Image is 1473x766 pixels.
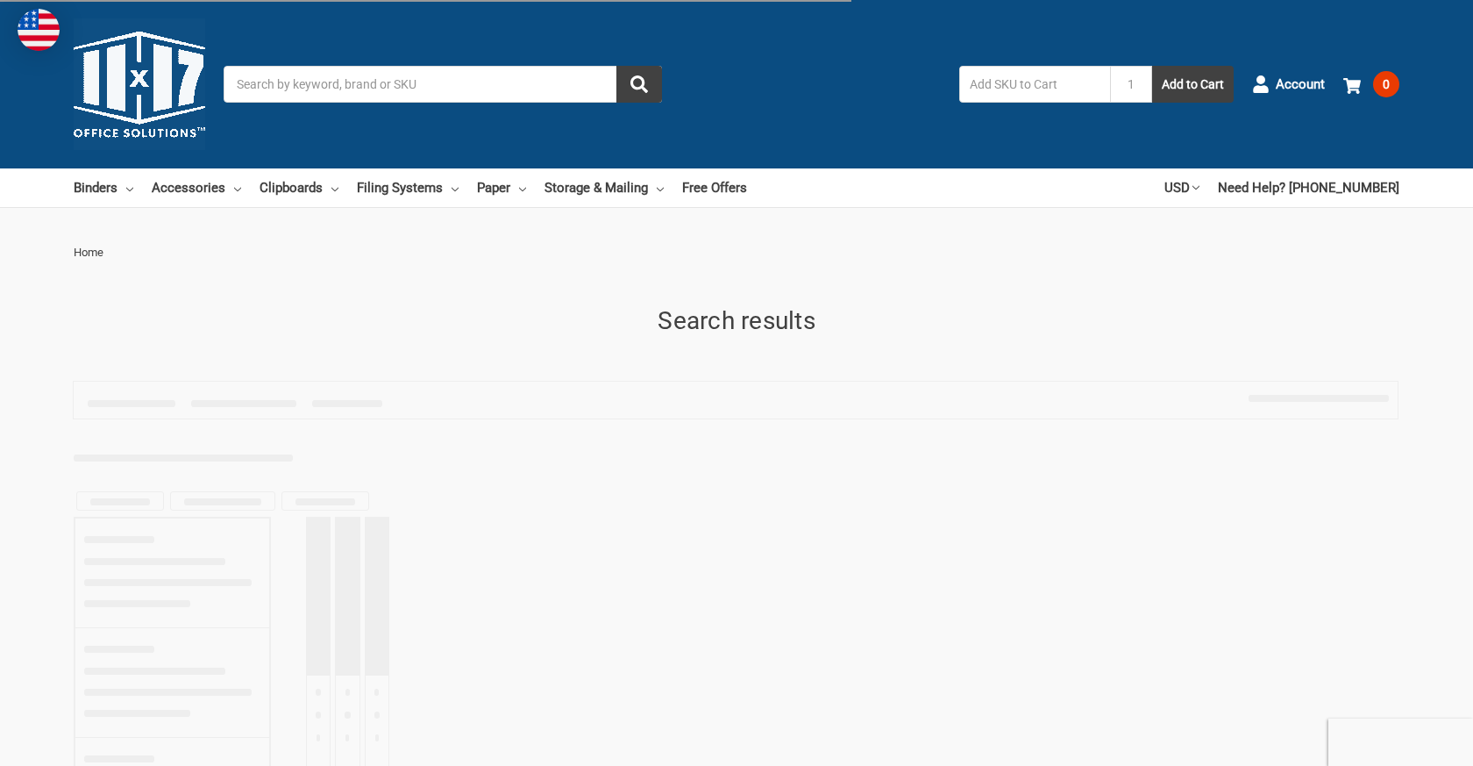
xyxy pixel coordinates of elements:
[18,9,60,51] img: duty and tax information for United States
[959,66,1110,103] input: Add SKU to Cart
[1218,168,1399,207] a: Need Help? [PHONE_NUMBER]
[1164,168,1199,207] a: USD
[1343,61,1399,107] a: 0
[357,168,459,207] a: Filing Systems
[74,168,133,207] a: Binders
[74,18,205,150] img: 11x17.com
[1152,66,1234,103] button: Add to Cart
[1328,719,1473,766] iframe: Google Customer Reviews
[74,303,1399,340] h1: Search results
[1276,75,1325,95] span: Account
[1373,71,1399,97] span: 0
[74,246,103,259] span: Home
[260,168,338,207] a: Clipboards
[477,168,526,207] a: Paper
[682,168,747,207] a: Free Offers
[224,66,662,103] input: Search by keyword, brand or SKU
[152,168,241,207] a: Accessories
[1252,61,1325,107] a: Account
[544,168,664,207] a: Storage & Mailing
